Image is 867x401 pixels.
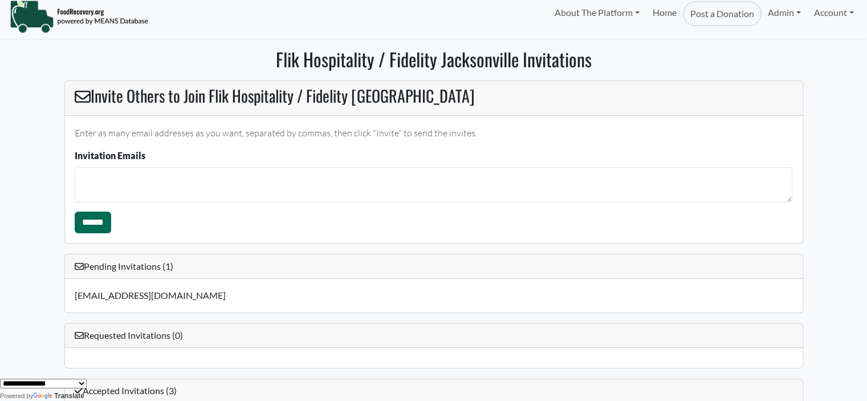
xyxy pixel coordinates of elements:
div: Pending Invitations (1) [65,254,803,279]
div: Requested Invitations (0) [65,323,803,348]
img: Google Translate [33,392,54,400]
div: [EMAIL_ADDRESS][DOMAIN_NAME] [68,289,799,302]
h2: Flik Hospitality / Fidelity Jacksonville Invitations [64,48,803,70]
a: Translate [33,392,84,400]
a: Admin [762,1,807,24]
p: Enter as many email addresses as you want, separated by commas, then click "Invite" to send the i... [75,126,792,140]
a: Home [646,1,682,26]
a: Account [808,1,860,24]
a: Post a Donation [683,1,762,26]
label: Invitation Emails [75,149,145,163]
h3: Invite Others to Join Flik Hospitality / Fidelity [GEOGRAPHIC_DATA] [75,86,792,106]
a: About The Platform [548,1,646,24]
